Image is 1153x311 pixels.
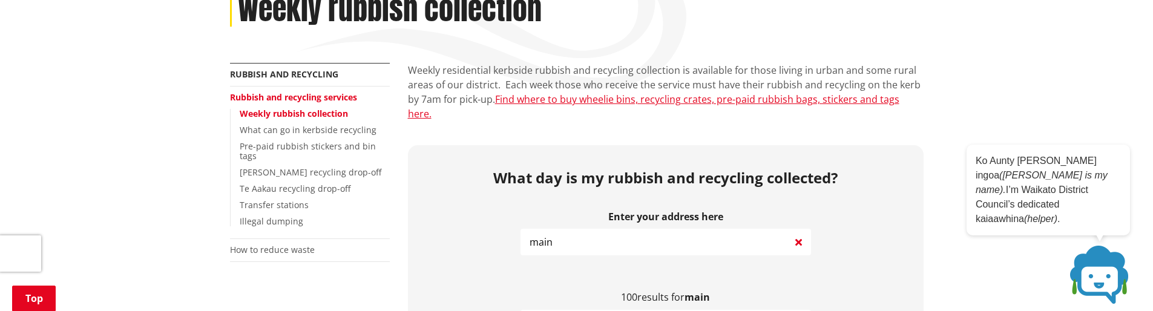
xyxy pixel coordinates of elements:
[230,91,357,103] a: Rubbish and recycling services
[230,68,338,80] a: Rubbish and recycling
[417,169,915,187] h2: What day is my rubbish and recycling collected?
[408,63,924,121] p: Weekly residential kerbside rubbish and recycling collection is available for those living in urb...
[240,215,303,227] a: Illegal dumping
[12,286,56,311] a: Top
[685,290,710,304] b: main
[240,124,376,136] a: What can go in kerbside recycling
[976,154,1121,226] p: Ko Aunty [PERSON_NAME] ingoa I’m Waikato District Council’s dedicated kaiaawhina .
[408,93,899,120] a: Find where to buy wheelie bins, recycling crates, pre-paid rubbish bags, stickers and tags here.
[521,229,811,255] input: e.g. Duke Street NGARUAWAHIA
[1024,214,1057,224] em: (helper)
[240,140,376,162] a: Pre-paid rubbish stickers and bin tags
[976,170,1108,195] em: ([PERSON_NAME] is my name).
[621,290,637,304] span: 100
[521,292,811,303] p: results for
[240,199,309,211] a: Transfer stations
[240,183,350,194] a: Te Aakau recycling drop-off
[521,211,811,223] label: Enter your address here
[230,244,315,255] a: How to reduce waste
[240,108,348,119] a: Weekly rubbish collection
[240,166,381,178] a: [PERSON_NAME] recycling drop-off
